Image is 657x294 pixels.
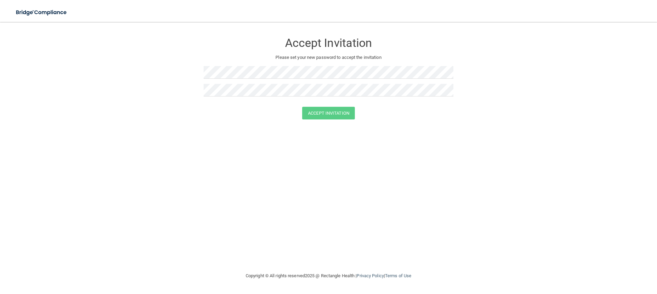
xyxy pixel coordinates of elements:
button: Accept Invitation [302,107,355,119]
div: Copyright © All rights reserved 2025 @ Rectangle Health | | [204,265,453,287]
h3: Accept Invitation [204,37,453,49]
img: bridge_compliance_login_screen.278c3ca4.svg [10,5,73,20]
a: Privacy Policy [357,273,384,278]
a: Terms of Use [385,273,411,278]
p: Please set your new password to accept the invitation [209,53,448,62]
